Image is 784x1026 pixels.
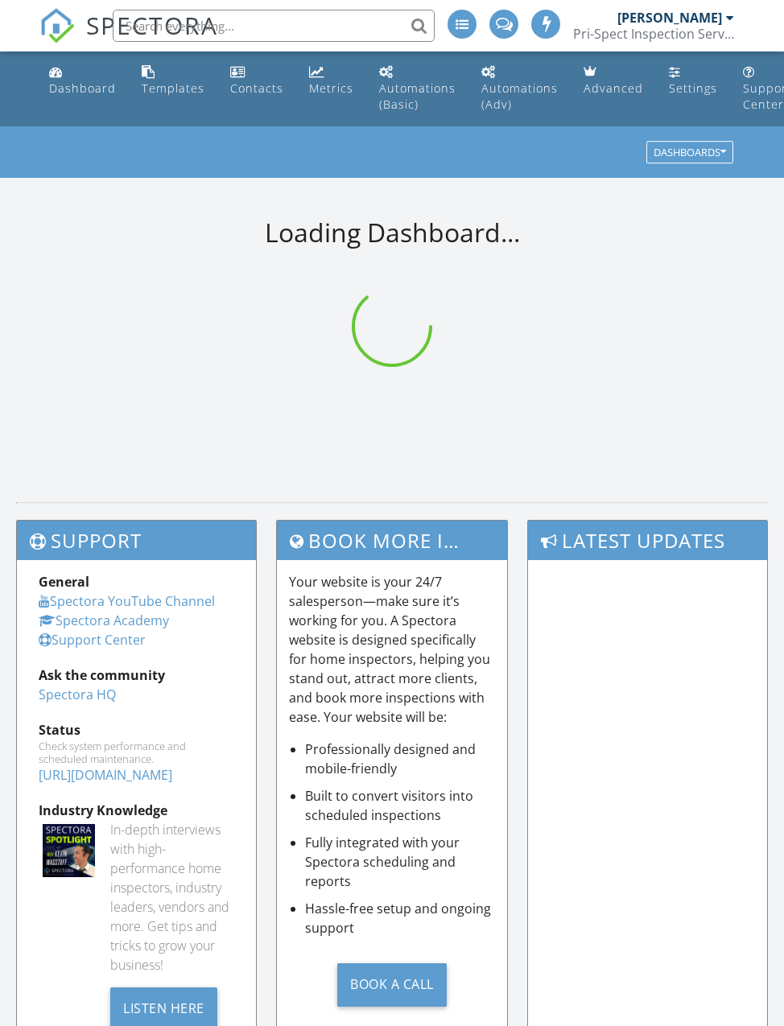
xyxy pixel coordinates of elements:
a: Templates [135,58,211,104]
a: Automations (Advanced) [475,58,564,120]
strong: General [39,573,89,591]
div: Status [39,720,234,740]
img: Spectoraspolightmain [43,824,95,876]
div: Templates [142,80,204,96]
a: SPECTORA [39,22,218,56]
div: Metrics [309,80,353,96]
div: Dashboard [49,80,116,96]
div: Pri-Spect Inspection Services [573,26,734,42]
a: Spectora HQ [39,686,116,703]
li: Built to convert visitors into scheduled inspections [305,786,494,825]
img: The Best Home Inspection Software - Spectora [39,8,75,43]
li: Hassle-free setup and ongoing support [305,899,494,937]
p: Your website is your 24/7 salesperson—make sure it’s working for you. A Spectora website is desig... [289,572,494,727]
div: In-depth interviews with high-performance home inspectors, industry leaders, vendors and more. Ge... [110,820,234,974]
div: Ask the community [39,665,234,685]
a: Contacts [224,58,290,104]
a: Listen Here [110,999,217,1016]
div: Check system performance and scheduled maintenance. [39,740,234,765]
div: Dashboards [654,147,726,159]
li: Professionally designed and mobile-friendly [305,740,494,778]
a: Spectora YouTube Channel [39,592,215,610]
div: Industry Knowledge [39,801,234,820]
div: Contacts [230,80,283,96]
a: Metrics [303,58,360,104]
input: Search everything... [113,10,435,42]
div: Automations (Basic) [379,80,456,112]
a: Support Center [39,631,146,649]
div: Automations (Adv) [481,80,558,112]
h3: Support [17,521,256,560]
a: Advanced [577,58,650,104]
a: Book a Call [289,950,494,1019]
h3: Book More Inspections [277,521,506,560]
h3: Latest Updates [528,521,767,560]
a: Dashboard [43,58,122,104]
a: Settings [662,58,724,104]
span: SPECTORA [86,8,218,42]
div: Advanced [584,80,643,96]
a: Automations (Basic) [373,58,462,120]
a: Spectora Academy [39,612,169,629]
div: [PERSON_NAME] [617,10,722,26]
div: Settings [669,80,717,96]
button: Dashboards [646,142,733,164]
li: Fully integrated with your Spectora scheduling and reports [305,833,494,891]
a: [URL][DOMAIN_NAME] [39,766,172,784]
div: Book a Call [337,963,447,1007]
